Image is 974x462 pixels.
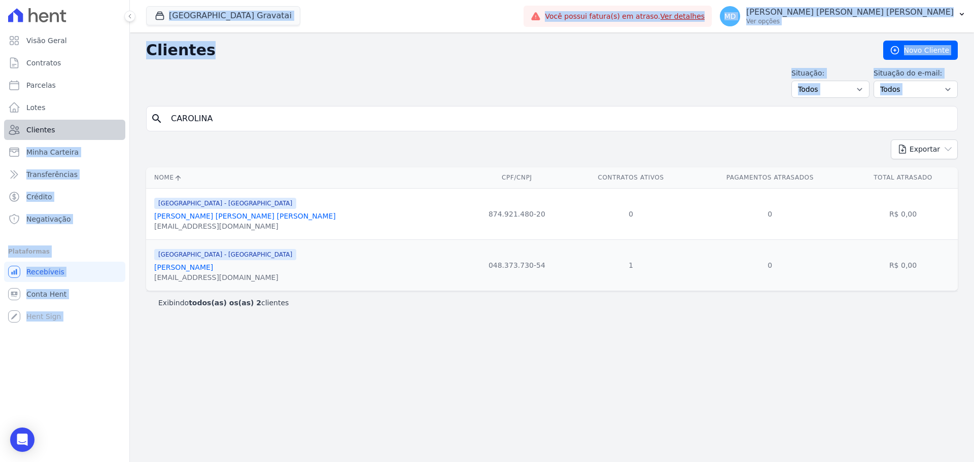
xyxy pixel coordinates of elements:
[545,11,705,22] span: Você possui fatura(s) em atraso.
[570,188,692,239] td: 0
[4,209,125,229] a: Negativação
[570,239,692,291] td: 1
[154,212,336,220] a: [PERSON_NAME] [PERSON_NAME] [PERSON_NAME]
[570,167,692,188] th: Contratos Ativos
[4,284,125,304] a: Conta Hent
[464,188,570,239] td: 874.921.480-20
[464,239,570,291] td: 048.373.730-54
[660,12,705,20] a: Ver detalhes
[712,2,974,30] button: MD [PERSON_NAME] [PERSON_NAME] [PERSON_NAME] Ver opções
[154,263,213,271] a: [PERSON_NAME]
[8,245,121,258] div: Plataformas
[4,142,125,162] a: Minha Carteira
[26,35,67,46] span: Visão Geral
[874,68,958,79] label: Situação do e-mail:
[692,239,848,291] td: 0
[746,17,954,25] p: Ver opções
[146,167,464,188] th: Nome
[4,187,125,207] a: Crédito
[26,192,52,202] span: Crédito
[26,267,64,277] span: Recebíveis
[189,299,261,307] b: todos(as) os(as) 2
[146,41,867,59] h2: Clientes
[4,97,125,118] a: Lotes
[791,68,869,79] label: Situação:
[4,120,125,140] a: Clientes
[891,139,958,159] button: Exportar
[26,169,78,180] span: Transferências
[848,188,958,239] td: R$ 0,00
[26,102,46,113] span: Lotes
[724,13,736,20] span: MD
[154,198,296,209] span: [GEOGRAPHIC_DATA] - [GEOGRAPHIC_DATA]
[848,239,958,291] td: R$ 0,00
[4,30,125,51] a: Visão Geral
[848,167,958,188] th: Total Atrasado
[4,75,125,95] a: Parcelas
[883,41,958,60] a: Novo Cliente
[26,147,79,157] span: Minha Carteira
[26,58,61,68] span: Contratos
[10,428,34,452] div: Open Intercom Messenger
[4,53,125,73] a: Contratos
[165,109,953,129] input: Buscar por nome, CPF ou e-mail
[26,125,55,135] span: Clientes
[151,113,163,125] i: search
[4,164,125,185] a: Transferências
[692,188,848,239] td: 0
[146,6,300,25] button: [GEOGRAPHIC_DATA] Gravatai
[746,7,954,17] p: [PERSON_NAME] [PERSON_NAME] [PERSON_NAME]
[26,214,71,224] span: Negativação
[154,272,296,282] div: [EMAIL_ADDRESS][DOMAIN_NAME]
[154,221,336,231] div: [EMAIL_ADDRESS][DOMAIN_NAME]
[4,262,125,282] a: Recebíveis
[692,167,848,188] th: Pagamentos Atrasados
[26,289,66,299] span: Conta Hent
[158,298,289,308] p: Exibindo clientes
[26,80,56,90] span: Parcelas
[154,249,296,260] span: [GEOGRAPHIC_DATA] - [GEOGRAPHIC_DATA]
[464,167,570,188] th: CPF/CNPJ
